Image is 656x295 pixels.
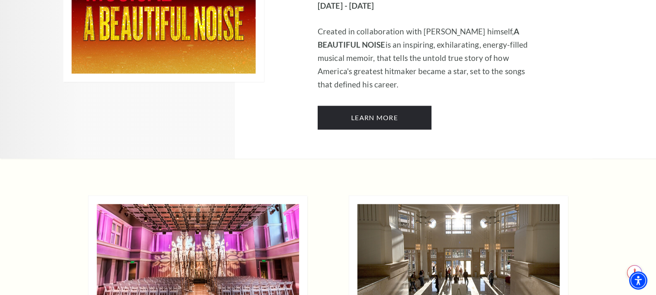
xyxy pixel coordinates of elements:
strong: [DATE] - [DATE] [318,1,374,10]
p: Created in collaboration with [PERSON_NAME] himself, is an inspiring, exhilarating, energy-filled... [318,25,539,91]
strong: A BEAUTIFUL NOISE [318,27,519,49]
a: Learn More A Beautiful Noise: The Neil Diamond Musical [318,106,431,129]
div: Accessibility Menu [629,271,647,290]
